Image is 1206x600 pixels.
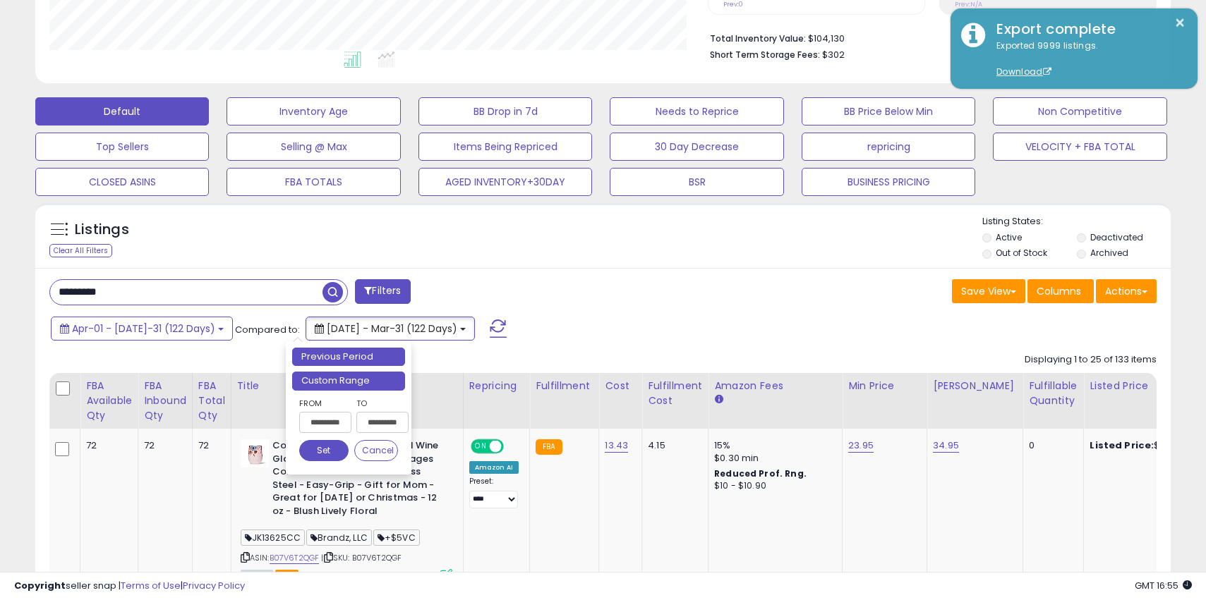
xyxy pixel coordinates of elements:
[1029,439,1073,452] div: 0
[536,439,562,455] small: FBA
[996,66,1051,78] a: Download
[605,439,628,453] a: 13.43
[996,247,1047,259] label: Out of Stock
[49,244,112,257] div: Clear All Filters
[848,439,874,453] a: 23.95
[75,220,129,240] h5: Listings
[933,439,959,453] a: 34.95
[1090,439,1154,452] b: Listed Price:
[472,441,490,453] span: ON
[237,379,457,393] div: Title
[373,529,420,546] span: +$5VC
[1090,231,1143,243] label: Deactivated
[986,39,1187,79] div: Exported 9999 listings.
[270,552,320,564] a: B07V6T2QGF
[272,439,444,521] b: Corkcicle Stemless Insulated Wine Glass Tumbler - Keeps Beverages Cold 6 Hrs Hot 3 Hrs - Stainles...
[710,32,806,44] b: Total Inventory Value:
[802,133,975,161] button: repricing
[1174,14,1186,32] button: ×
[648,379,702,408] div: Fulfillment Cost
[469,477,519,508] div: Preset:
[35,133,209,161] button: Top Sellers
[1027,279,1094,303] button: Columns
[802,97,975,125] button: BB Price Below Min
[306,317,475,341] button: [DATE] - Mar-31 (122 Days)
[501,441,524,453] span: OFF
[982,215,1171,228] p: Listing States:
[610,133,783,161] button: 30 Day Decrease
[610,97,783,125] button: Needs to Reprice
[35,97,209,125] button: Default
[536,379,593,393] div: Fulfillment
[802,168,975,196] button: BUSINESS PRICING
[605,379,636,393] div: Cost
[848,379,921,393] div: Min Price
[354,440,398,461] button: Cancel
[183,579,245,592] a: Privacy Policy
[292,348,405,367] li: Previous Period
[1025,353,1157,367] div: Displaying 1 to 25 of 133 items
[86,379,132,423] div: FBA Available Qty
[469,461,519,474] div: Amazon AI
[144,379,186,423] div: FBA inbound Qty
[198,379,225,423] div: FBA Total Qty
[1090,247,1128,259] label: Archived
[235,323,300,336] span: Compared to:
[299,396,349,410] label: From
[198,439,220,452] div: 72
[822,48,845,61] span: $302
[1029,379,1078,408] div: Fulfillable Quantity
[469,379,524,393] div: Repricing
[714,439,831,452] div: 15%
[710,29,1146,46] li: $104,130
[714,480,831,492] div: $10 - $10.90
[51,317,233,341] button: Apr-01 - [DATE]-31 (122 Days)
[710,49,820,61] b: Short Term Storage Fees:
[14,579,66,592] strong: Copyright
[306,529,372,546] span: Brandz, LLC
[14,580,245,593] div: seller snap | |
[1096,279,1157,303] button: Actions
[986,19,1187,39] div: Export complete
[241,529,306,546] span: JK13625CC
[714,452,831,465] div: $0.30 min
[714,467,807,479] b: Reduced Prof. Rng.
[241,439,269,467] img: 31BO1gvqTUL._SL40_.jpg
[996,231,1022,243] label: Active
[952,279,1025,303] button: Save View
[227,97,400,125] button: Inventory Age
[1135,579,1192,592] span: 2025-10-9 16:55 GMT
[86,439,127,452] div: 72
[1037,284,1081,298] span: Columns
[121,579,181,592] a: Terms of Use
[418,97,592,125] button: BB Drop in 7d
[993,133,1166,161] button: VELOCITY + FBA TOTAL
[227,133,400,161] button: Selling @ Max
[144,439,181,452] div: 72
[321,552,402,563] span: | SKU: B07V6T2QGF
[933,379,1017,393] div: [PERSON_NAME]
[714,393,723,406] small: Amazon Fees.
[648,439,697,452] div: 4.15
[327,322,457,336] span: [DATE] - Mar-31 (122 Days)
[356,396,398,410] label: To
[993,97,1166,125] button: Non Competitive
[418,168,592,196] button: AGED INVENTORY+30DAY
[418,133,592,161] button: Items Being Repriced
[35,168,209,196] button: CLOSED ASINS
[292,372,405,391] li: Custom Range
[610,168,783,196] button: BSR
[355,279,410,304] button: Filters
[714,379,836,393] div: Amazon Fees
[299,440,349,461] button: Set
[72,322,215,336] span: Apr-01 - [DATE]-31 (122 Days)
[227,168,400,196] button: FBA TOTALS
